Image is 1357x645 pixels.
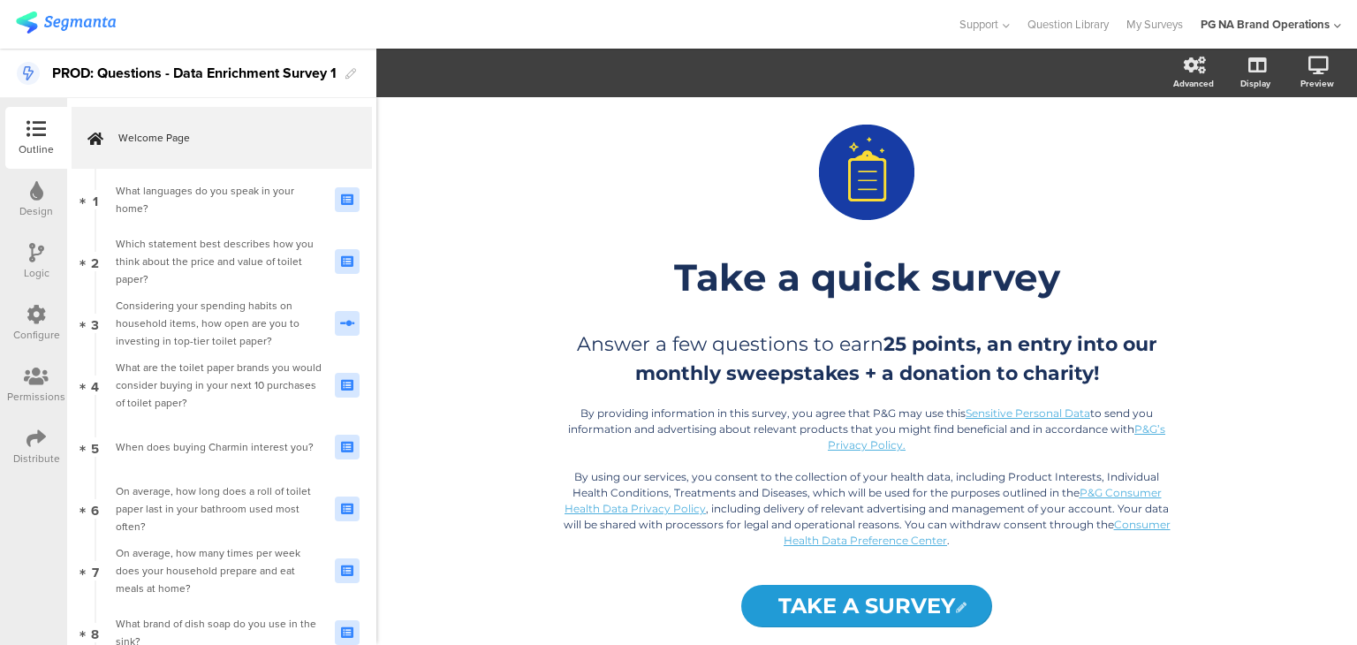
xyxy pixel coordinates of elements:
[116,438,322,456] div: When does buying Charmin interest you?
[557,406,1176,453] p: By providing information in this survey, you agree that P&G may use this to send you information ...
[13,327,60,343] div: Configure
[72,107,372,169] a: Welcome Page
[1240,77,1270,90] div: Display
[17,62,40,85] i: This is a Data Enrichment Survey.
[24,265,49,281] div: Logic
[116,182,322,217] div: What languages do you speak in your home?
[7,389,65,405] div: Permissions
[959,16,998,33] span: Support
[116,235,322,288] div: Which statement best describes how you think about the price and value of toilet paper?
[52,59,337,87] div: PROD: Questions - Data Enrichment Survey 1
[557,330,1176,388] p: Answer a few questions to earn
[72,231,372,292] a: 2 Which statement best describes how you think about the price and value of toilet paper?
[540,254,1194,300] p: Take a quick survey
[19,203,53,219] div: Design
[72,292,372,354] a: 3 Considering your spending habits on household items, how open are you to investing in top-tier ...
[118,129,345,147] span: Welcome Page
[91,314,99,333] span: 3
[92,561,99,580] span: 7
[116,482,322,535] div: On average, how long does a roll of toilet paper last in your bathroom used most often?
[966,406,1090,420] a: Sensitive Personal Data
[91,437,99,457] span: 5
[741,585,992,627] input: Start
[91,623,99,642] span: 8
[13,451,60,467] div: Distribute
[1173,77,1214,90] div: Advanced
[19,141,54,157] div: Outline
[1300,77,1334,90] div: Preview
[72,540,372,602] a: 7 On average, how many times per week does your household prepare and eat meals at home?
[72,416,372,478] a: 5 When does buying Charmin interest you?
[91,376,99,395] span: 4
[72,169,372,231] a: 1 What languages do you speak in your home?
[16,11,116,34] img: segmanta logo
[557,469,1176,549] p: By using our services, you consent to the collection of your health data, including Product Inter...
[72,354,372,416] a: 4 What are the toilet paper brands you would consider buying in your next 10 purchases of toilet ...
[116,359,322,412] div: What are the toilet paper brands you would consider buying in your next 10 purchases of toilet pa...
[635,332,1157,385] strong: 25 points, an entry into our monthly sweepstakes + a donation to charity!
[116,544,322,597] div: On average, how many times per week does your household prepare and eat meals at home?
[1201,16,1330,33] div: PG NA Brand Operations
[91,499,99,519] span: 6
[72,478,372,540] a: 6 On average, how long does a roll of toilet paper last in your bathroom used most often?
[93,190,98,209] span: 1
[91,252,99,271] span: 2
[116,297,322,350] div: Considering your spending habits on household items, how open are you to investing in top-tier to...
